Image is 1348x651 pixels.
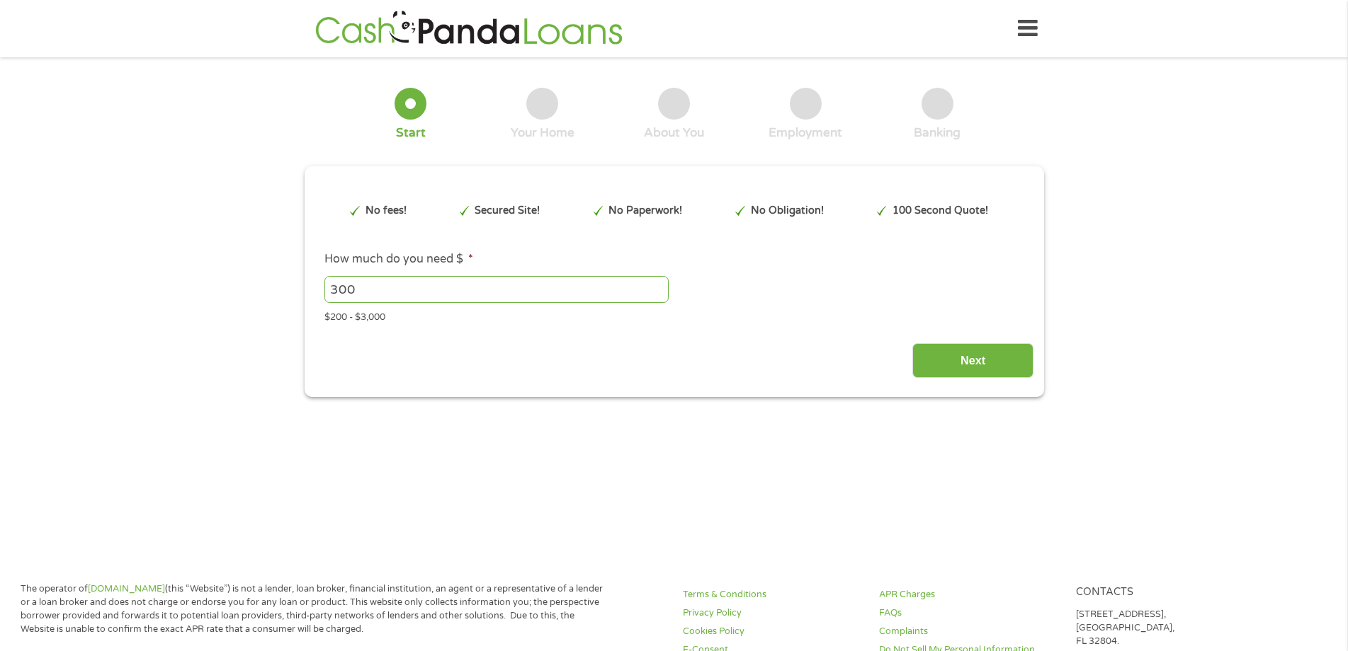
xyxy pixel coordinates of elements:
[608,203,682,219] p: No Paperwork!
[511,125,574,141] div: Your Home
[311,8,627,49] img: GetLoanNow Logo
[1076,608,1255,648] p: [STREET_ADDRESS], [GEOGRAPHIC_DATA], FL 32804.
[751,203,824,219] p: No Obligation!
[879,606,1058,620] a: FAQs
[769,125,842,141] div: Employment
[683,588,862,601] a: Terms & Conditions
[893,203,988,219] p: 100 Second Quote!
[475,203,540,219] p: Secured Site!
[88,583,165,594] a: [DOMAIN_NAME]
[912,343,1033,378] input: Next
[914,125,961,141] div: Banking
[879,588,1058,601] a: APR Charges
[683,625,862,638] a: Cookies Policy
[683,606,862,620] a: Privacy Policy
[879,625,1058,638] a: Complaints
[396,125,426,141] div: Start
[324,252,473,267] label: How much do you need $
[644,125,704,141] div: About You
[366,203,407,219] p: No fees!
[21,582,611,636] p: The operator of (this “Website”) is not a lender, loan broker, financial institution, an agent or...
[324,306,1023,325] div: $200 - $3,000
[1076,586,1255,599] h4: Contacts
